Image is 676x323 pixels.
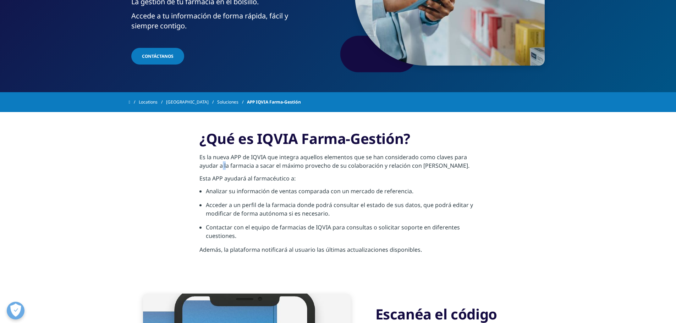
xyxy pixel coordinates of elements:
a: [GEOGRAPHIC_DATA] [166,96,217,108]
a: CONTÁCTANOS [131,48,184,65]
span: APP IQVIA Farma-Gestión [247,96,301,108]
button: Abrir preferencias [7,302,24,319]
li: Contactar con el equipo de farmacias de IQVIA para consultas o solicitar soporte en diferentes cu... [206,223,477,245]
h3: ¿Qué es IQVIA Farma-Gestión? [199,130,477,153]
p: Accede a tu información de forma rápida, fácil y siempre contigo. [131,11,335,35]
p: Esta APP ayudará al farmacéutico a: [199,174,477,187]
li: Acceder a un perfil de la farmacia donde podrá consultar el estado de sus datos, que podrá editar... [206,201,477,223]
li: Analizar su información de ventas comparada con un mercado de referencia. [206,187,477,201]
span: CONTÁCTANOS [142,53,174,59]
a: Soluciones [217,96,247,108]
p: Es la nueva APP de IQVIA que integra aquellos elementos que se han considerado como claves para a... [199,153,477,174]
a: Locations [139,96,166,108]
p: Además, la plataforma notificará al usuario las últimas actualizaciones disponibles. [199,245,477,258]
